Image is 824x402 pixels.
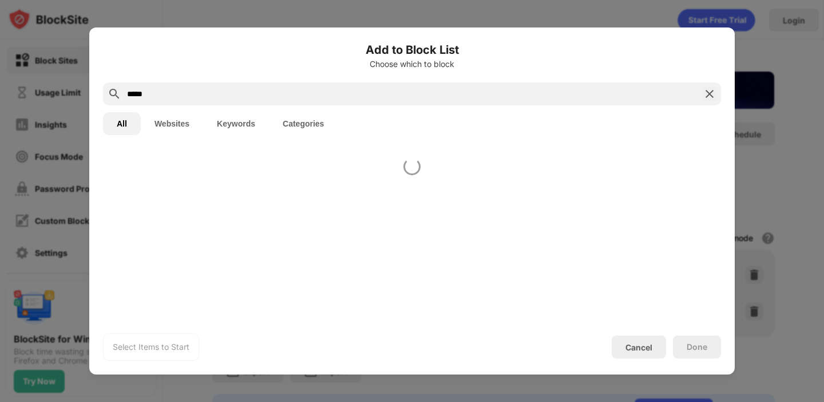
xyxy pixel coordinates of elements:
[269,112,338,135] button: Categories
[141,112,203,135] button: Websites
[103,60,721,69] div: Choose which to block
[203,112,269,135] button: Keywords
[103,112,141,135] button: All
[113,341,189,353] div: Select Items to Start
[625,342,652,352] div: Cancel
[108,87,121,101] img: search.svg
[703,87,716,101] img: search-close
[103,41,721,58] h6: Add to Block List
[687,342,707,352] div: Done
